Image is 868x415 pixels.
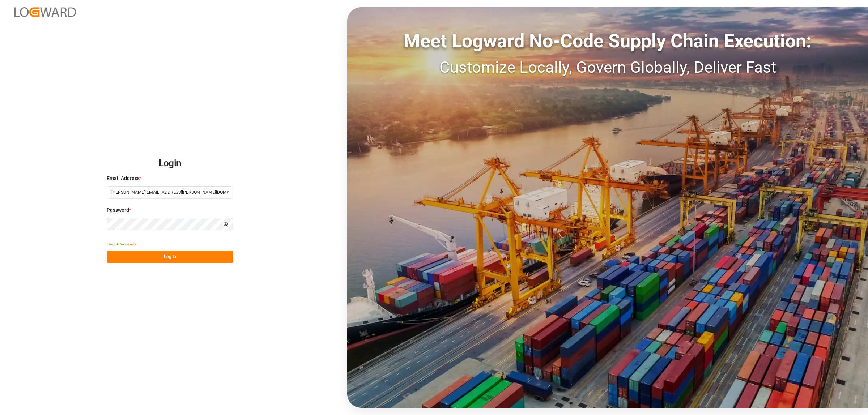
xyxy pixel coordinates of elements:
h2: Login [107,152,233,175]
button: Log In [107,251,233,263]
div: Customize Locally, Govern Globally, Deliver Fast [347,55,868,79]
button: Forgot Password? [107,238,136,251]
span: Password [107,206,129,214]
span: Email Address [107,175,140,182]
div: Meet Logward No-Code Supply Chain Execution: [347,27,868,55]
input: Enter your email [107,186,233,199]
img: Logward_new_orange.png [14,7,76,17]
